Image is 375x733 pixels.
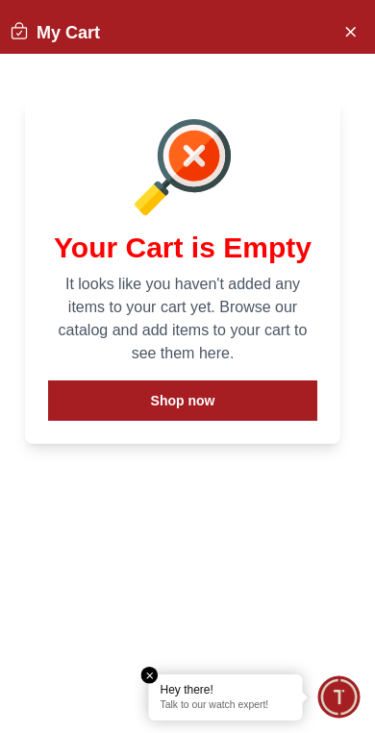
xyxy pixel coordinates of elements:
em: Close tooltip [141,667,159,684]
button: Close Account [335,15,365,46]
p: It looks like you haven't added any items to your cart yet. Browse our catalog and add items to y... [48,273,317,365]
button: Shop now [48,380,317,421]
h1: Your Cart is Empty [48,231,317,265]
p: Talk to our watch expert! [161,699,291,713]
div: Chat Widget [318,676,361,719]
h2: My Cart [10,19,100,46]
div: Hey there! [161,682,291,697]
